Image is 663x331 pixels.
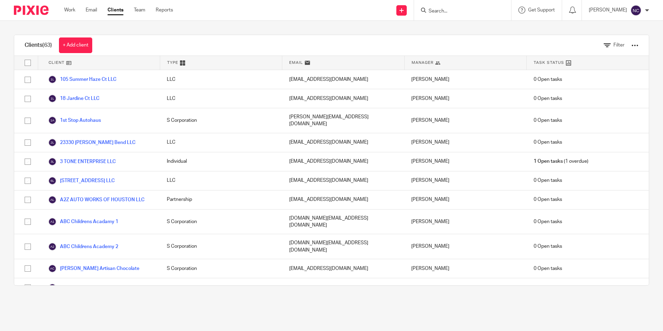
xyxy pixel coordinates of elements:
a: 23330 [PERSON_NAME] Bend LLC [48,138,136,147]
span: 0 Open tasks [534,139,562,146]
div: [PERSON_NAME] [404,70,526,89]
span: (1 overdue) [534,158,588,165]
div: Partnership [160,190,282,209]
img: svg%3E [48,116,57,125]
span: 0 Open tasks [534,177,562,184]
div: S Corporation [160,210,282,234]
span: 0 Open tasks [534,76,562,83]
div: [PERSON_NAME] [404,210,526,234]
div: [PERSON_NAME] [404,259,526,278]
img: svg%3E [48,196,57,204]
div: [EMAIL_ADDRESS][DOMAIN_NAME] [282,152,404,171]
input: Select all [21,56,34,69]
img: svg%3E [48,75,57,84]
div: [EMAIL_ADDRESS][DOMAIN_NAME] [282,171,404,190]
div: [EMAIL_ADDRESS][DOMAIN_NAME] [282,70,404,89]
img: svg%3E [48,138,57,147]
div: S Corporation [160,108,282,133]
span: Email [289,60,303,66]
img: svg%3E [48,158,57,166]
span: 1 Open tasks [534,158,563,165]
span: Client [49,60,64,66]
h1: Clients [25,42,52,49]
input: Search [428,8,490,15]
a: 3 TONE ENTERPRISE LLC [48,158,116,166]
div: [PERSON_NAME] [404,108,526,133]
a: ABC Childrens Academy 2 [48,243,118,251]
div: [PERSON_NAME] [404,89,526,108]
div: [EMAIL_ADDRESS][DOMAIN_NAME] [282,278,404,297]
span: 0 Open tasks [534,284,562,291]
a: Reports [156,7,173,14]
div: [PERSON_NAME] [PERSON_NAME] [404,278,526,297]
div: S Corporation [160,259,282,278]
a: [PERSON_NAME] Artisan Chocolate [48,264,139,273]
span: Type [167,60,178,66]
div: LLC [160,70,282,89]
span: 0 Open tasks [534,218,562,225]
div: [DOMAIN_NAME][EMAIL_ADDRESS][DOMAIN_NAME] [282,210,404,234]
a: A2Z AUTO WORKS OF HOUSTON LLC [48,196,145,204]
span: Get Support [528,8,555,12]
div: [PERSON_NAME][EMAIL_ADDRESS][DOMAIN_NAME] [282,108,404,133]
a: Team [134,7,145,14]
div: [EMAIL_ADDRESS][DOMAIN_NAME] [282,89,404,108]
div: [PERSON_NAME] [404,190,526,209]
span: 0 Open tasks [534,95,562,102]
div: Individual [160,152,282,171]
span: Manager [412,60,433,66]
span: Filter [613,43,625,48]
a: 105 Summer Haze Ct LLC [48,75,117,84]
a: ABC Childrens Acadamy 1 [48,218,118,226]
span: 0 Open tasks [534,117,562,124]
div: LLC [160,133,282,152]
div: [PERSON_NAME] [404,234,526,259]
a: Armen's Solutions LLC [48,283,110,292]
img: svg%3E [48,94,57,103]
span: Task Status [534,60,564,66]
a: Clients [107,7,123,14]
img: svg%3E [48,243,57,251]
span: 0 Open tasks [534,265,562,272]
img: svg%3E [48,283,57,292]
a: Work [64,7,75,14]
img: svg%3E [630,5,642,16]
span: 0 Open tasks [534,243,562,250]
img: svg%3E [48,177,57,185]
div: LLC [160,89,282,108]
div: [PERSON_NAME] [404,133,526,152]
div: [EMAIL_ADDRESS][DOMAIN_NAME] [282,133,404,152]
span: (63) [42,42,52,48]
div: [PERSON_NAME] [404,152,526,171]
div: S Corporation [160,234,282,259]
img: Pixie [14,6,49,15]
div: Individual [160,278,282,297]
div: LLC [160,171,282,190]
a: Email [86,7,97,14]
span: 0 Open tasks [534,196,562,203]
a: 18 Jardine Ct LLC [48,94,100,103]
img: svg%3E [48,264,57,273]
p: [PERSON_NAME] [589,7,627,14]
a: 1st Stop Autohaus [48,116,101,125]
div: [EMAIL_ADDRESS][DOMAIN_NAME] [282,190,404,209]
img: svg%3E [48,218,57,226]
a: + Add client [59,37,92,53]
div: [EMAIL_ADDRESS][DOMAIN_NAME] [282,259,404,278]
div: [PERSON_NAME] [404,171,526,190]
div: [DOMAIN_NAME][EMAIL_ADDRESS][DOMAIN_NAME] [282,234,404,259]
a: [STREET_ADDRESS] LLC [48,177,115,185]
